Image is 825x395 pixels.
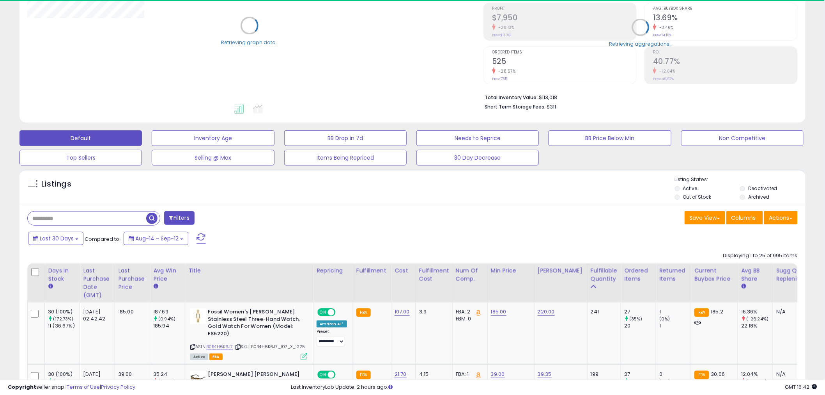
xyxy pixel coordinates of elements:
[83,371,109,385] div: [DATE] 22:34:56
[208,308,303,339] b: Fossil Women's [PERSON_NAME] Stainless Steel Three-Hand Watch, Gold Watch For Women (Model: ES5220)
[683,185,698,192] label: Active
[659,322,691,329] div: 1
[624,371,656,378] div: 27
[85,235,120,243] span: Compared to:
[591,267,618,283] div: Fulfillable Quantity
[83,267,112,299] div: Last Purchase Date (GMT)
[291,384,817,391] div: Last InventoryLab Update: 2 hours ago.
[153,308,185,315] div: 187.69
[723,252,798,260] div: Displaying 1 to 25 of 995 items
[776,308,802,315] div: N/A
[659,316,670,322] small: (0%)
[48,371,80,378] div: 30 (100%)
[419,308,446,315] div: 3.9
[152,130,274,146] button: Inventory Age
[395,267,412,275] div: Cost
[746,316,768,322] small: (-26.24%)
[83,308,109,322] div: [DATE] 02:42:42
[785,383,817,391] span: 2025-10-13 16:42 GMT
[538,308,555,316] a: 220.00
[538,267,584,275] div: [PERSON_NAME]
[711,370,725,378] span: 30.06
[659,308,691,315] div: 1
[694,308,709,317] small: FBA
[416,150,539,165] button: 30 Day Decrease
[419,267,449,283] div: Fulfillment Cost
[158,316,175,322] small: (0.94%)
[416,130,539,146] button: Needs to Reprice
[683,194,712,200] label: Out of Stock
[591,308,615,315] div: 241
[624,308,656,315] div: 27
[40,235,74,242] span: Last 30 Days
[153,267,182,283] div: Avg Win Price
[491,308,506,316] a: 185.00
[726,211,763,224] button: Columns
[190,308,307,359] div: ASIN:
[741,322,773,329] div: 22.18%
[48,322,80,329] div: 11 (36.67%)
[317,267,350,275] div: Repricing
[284,130,407,146] button: BB Drop in 7d
[694,371,709,379] small: FBA
[659,371,691,378] div: 0
[741,371,773,378] div: 12.04%
[356,371,371,379] small: FBA
[776,267,805,283] div: Sugg Qty Replenish
[456,371,482,378] div: FBA: 1
[456,267,484,283] div: Num of Comp.
[19,150,142,165] button: Top Sellers
[317,329,347,347] div: Preset:
[118,267,147,291] div: Last Purchase Price
[118,308,144,315] div: 185.00
[284,150,407,165] button: Items Being Repriced
[456,315,482,322] div: FBM: 0
[234,343,305,350] span: | SKU: B0B4H6K6J7_107_X_1225
[694,267,735,283] div: Current Buybox Price
[419,371,446,378] div: 4.15
[356,308,371,317] small: FBA
[152,150,274,165] button: Selling @ Max
[318,371,328,378] span: ON
[53,316,73,322] small: (172.73%)
[67,383,100,391] a: Terms of Use
[748,185,777,192] label: Deactivated
[8,383,36,391] strong: Copyright
[741,308,773,315] div: 16.36%
[153,283,158,290] small: Avg Win Price.
[41,179,71,190] h5: Listings
[624,322,656,329] div: 20
[209,354,223,360] span: FBA
[731,214,756,222] span: Columns
[491,267,531,275] div: Min Price
[221,39,278,46] div: Retrieving graph data..
[711,308,724,315] span: 185.2
[335,309,347,316] span: OFF
[153,322,185,329] div: 185.94
[776,371,802,378] div: N/A
[591,371,615,378] div: 199
[48,283,53,290] small: Days In Stock.
[317,320,347,327] div: Amazon AI *
[609,41,672,48] div: Retrieving aggregations..
[206,343,233,350] a: B0B4H6K6J7
[190,371,206,386] img: 31b9PIIPKSL._SL40_.jpg
[135,235,179,242] span: Aug-14 - Sep-12
[395,308,410,316] a: 107.00
[764,211,798,224] button: Actions
[741,267,770,283] div: Avg BB Share
[124,232,188,245] button: Aug-14 - Sep-12
[685,211,725,224] button: Save View
[318,309,328,316] span: ON
[188,267,310,275] div: Title
[101,383,135,391] a: Privacy Policy
[629,316,643,322] small: (35%)
[28,232,83,245] button: Last 30 Days
[164,211,195,225] button: Filters
[675,176,806,183] p: Listing States:
[356,267,388,275] div: Fulfillment
[153,371,185,378] div: 35.24
[538,370,552,378] a: 39.35
[208,371,303,395] b: [PERSON_NAME] [PERSON_NAME] Polarized Sunglasses For Women, Brown Tortoise Shell Sunglasses
[659,267,688,283] div: Returned Items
